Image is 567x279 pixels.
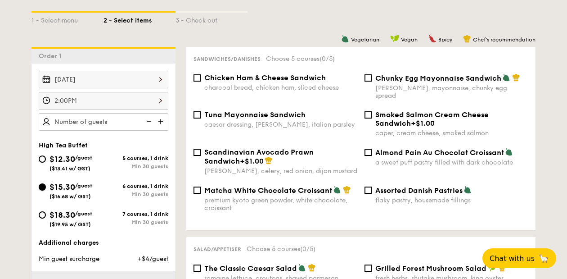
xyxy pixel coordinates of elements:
input: Event time [39,92,168,110]
span: (0/5) [300,245,315,253]
span: ($13.41 w/ GST) [49,165,90,172]
span: Chicken Ham & Cheese Sandwich [204,73,326,82]
img: icon-spicy.37a8142b.svg [428,35,436,43]
img: icon-chef-hat.a58ddaea.svg [308,264,316,272]
span: Vegan [401,37,418,43]
span: The Classic Caesar Salad [204,264,297,273]
input: Scandinavian Avocado Prawn Sandwich+$1.00[PERSON_NAME], celery, red onion, dijon mustard [193,149,201,156]
img: icon-vegan.f8ff3823.svg [390,35,399,43]
span: ($16.68 w/ GST) [49,193,91,200]
span: Sandwiches/Danishes [193,56,261,62]
div: [PERSON_NAME], mayonnaise, chunky egg spread [375,84,528,100]
span: Chat with us [490,254,535,263]
span: Chunky Egg Mayonnaise Sandwich [375,74,501,82]
span: +$1.00 [240,157,264,165]
span: /guest [75,155,92,161]
button: Chat with us🦙 [482,248,556,268]
img: icon-vegetarian.fe4039eb.svg [298,264,306,272]
input: Almond Pain Au Chocolat Croissanta sweet puff pastry filled with dark chocolate [364,149,372,156]
img: icon-vegetarian.fe4039eb.svg [502,73,510,82]
img: icon-chef-hat.a58ddaea.svg [463,35,471,43]
img: icon-vegetarian.fe4039eb.svg [505,148,513,156]
span: Assorted Danish Pastries [375,186,463,195]
input: Matcha White Chocolate Croissantpremium kyoto green powder, white chocolate, croissant [193,187,201,194]
div: 5 courses, 1 drink [103,155,168,161]
div: Min 30 guests [103,163,168,169]
span: $15.30 [49,182,75,192]
span: +$1.00 [411,119,435,128]
div: Min 30 guests [103,219,168,225]
span: /guest [75,210,92,217]
input: Tuna Mayonnaise Sandwichcaesar dressing, [PERSON_NAME], italian parsley [193,111,201,119]
img: icon-vegetarian.fe4039eb.svg [463,186,472,194]
div: 1 - Select menu [31,13,103,25]
div: 2 - Select items [103,13,175,25]
div: Additional charges [39,238,168,247]
img: icon-chef-hat.a58ddaea.svg [343,186,351,194]
span: 🦙 [538,253,549,264]
div: caper, cream cheese, smoked salmon [375,129,528,137]
div: caesar dressing, [PERSON_NAME], italian parsley [204,121,357,128]
span: Choose 5 courses [247,245,315,253]
span: Vegetarian [351,37,379,43]
span: Grilled Forest Mushroom Salad [375,264,486,273]
span: $18.30 [49,210,75,220]
span: Smoked Salmon Cream Cheese Sandwich [375,110,489,128]
div: 6 courses, 1 drink [103,183,168,189]
div: [PERSON_NAME], celery, red onion, dijon mustard [204,167,357,175]
input: $18.30/guest($19.95 w/ GST)7 courses, 1 drinkMin 30 guests [39,211,46,219]
span: Choose 5 courses [266,55,335,63]
span: /guest [75,183,92,189]
span: ($19.95 w/ GST) [49,221,91,228]
img: icon-chef-hat.a58ddaea.svg [265,156,273,165]
span: High Tea Buffet [39,142,88,149]
span: Matcha White Chocolate Croissant [204,186,332,195]
input: Smoked Salmon Cream Cheese Sandwich+$1.00caper, cream cheese, smoked salmon [364,111,372,119]
span: +$4/guest [137,255,168,263]
span: Spicy [438,37,452,43]
div: flaky pastry, housemade fillings [375,197,528,204]
div: 7 courses, 1 drink [103,211,168,217]
img: icon-vegan.f8ff3823.svg [487,264,496,272]
img: icon-reduce.1d2dbef1.svg [141,113,155,130]
span: Order 1 [39,52,65,60]
input: Chunky Egg Mayonnaise Sandwich[PERSON_NAME], mayonnaise, chunky egg spread [364,74,372,82]
span: Chef's recommendation [473,37,535,43]
input: The Classic Caesar Saladromaine lettuce, croutons, shaved parmesan flakes, cherry tomatoes, house... [193,265,201,272]
input: Event date [39,71,168,88]
span: Tuna Mayonnaise Sandwich [204,110,306,119]
input: Number of guests [39,113,168,131]
img: icon-add.58712e84.svg [155,113,168,130]
div: charcoal bread, chicken ham, sliced cheese [204,84,357,91]
input: Assorted Danish Pastriesflaky pastry, housemade fillings [364,187,372,194]
span: Scandinavian Avocado Prawn Sandwich [204,148,314,165]
img: icon-vegetarian.fe4039eb.svg [341,35,349,43]
input: Chicken Ham & Cheese Sandwichcharcoal bread, chicken ham, sliced cheese [193,74,201,82]
span: Salad/Appetiser [193,246,241,252]
span: $12.30 [49,154,75,164]
input: Grilled Forest Mushroom Saladfresh herbs, shiitake mushroom, king oyster, balsamic dressing [364,265,372,272]
div: Min 30 guests [103,191,168,197]
input: $15.30/guest($16.68 w/ GST)6 courses, 1 drinkMin 30 guests [39,183,46,191]
div: premium kyoto green powder, white chocolate, croissant [204,197,357,212]
img: icon-vegetarian.fe4039eb.svg [333,186,341,194]
span: Almond Pain Au Chocolat Croissant [375,148,504,157]
input: $12.30/guest($13.41 w/ GST)5 courses, 1 drinkMin 30 guests [39,156,46,163]
img: icon-chef-hat.a58ddaea.svg [512,73,520,82]
span: Min guest surcharge [39,255,99,263]
div: 3 - Check out [175,13,247,25]
div: a sweet puff pastry filled with dark chocolate [375,159,528,166]
span: (0/5) [319,55,335,63]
